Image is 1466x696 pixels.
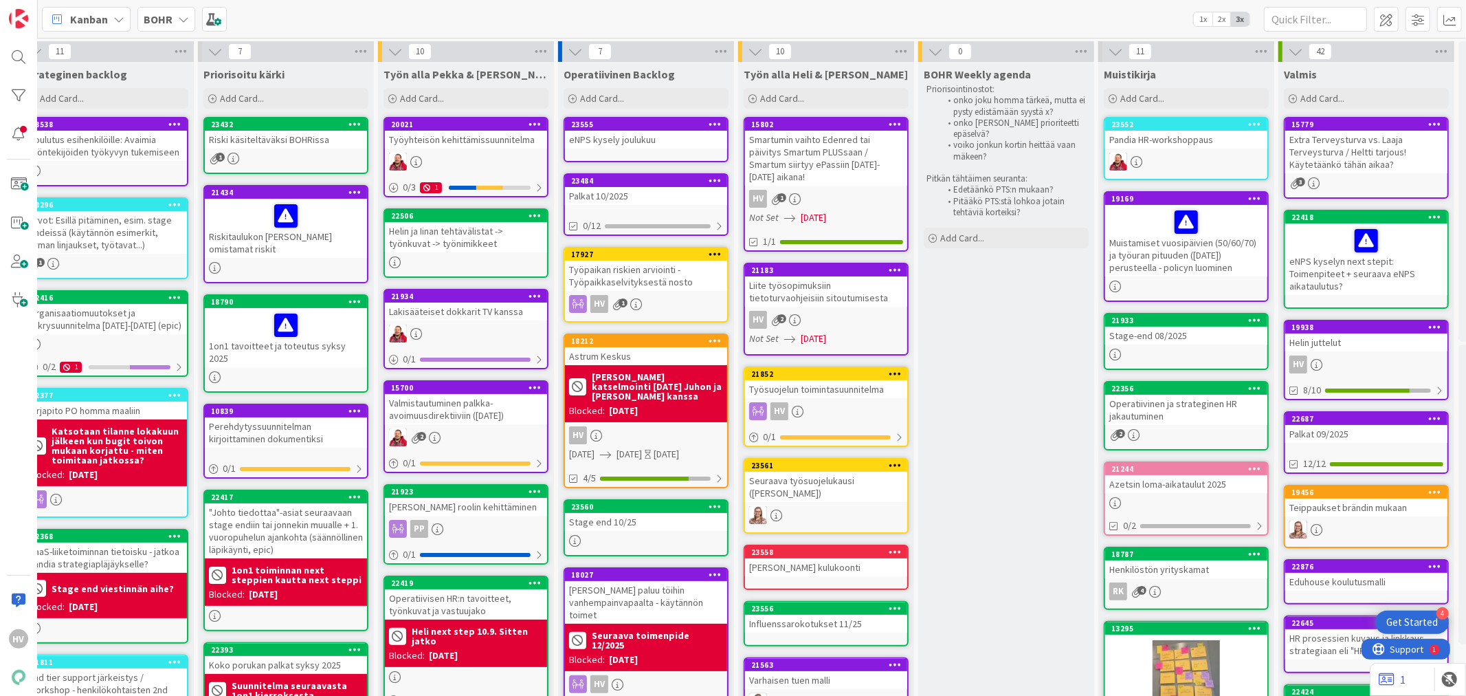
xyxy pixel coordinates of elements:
img: IH [749,506,767,524]
div: RK [1105,583,1267,600]
b: BOHR [144,12,173,26]
a: 22418eNPS kyselyn next stepit: Toimenpiteet + seuraava eNPS aikataulutus? [1284,210,1449,309]
div: 1 [420,182,442,193]
span: [DATE] [801,331,826,346]
div: 23538 [31,120,187,129]
div: 15802 [745,118,907,131]
a: 22368SaaS-liiketoiminnan tietoisku - jatkoa Pandia strategiapläjäykselle?Stage end viestinnän aih... [23,529,188,644]
div: 13296 [31,200,187,210]
div: 23556 [751,604,907,613]
span: Support [29,2,63,19]
div: Helin juttelut [1285,334,1447,351]
div: Operatiivinen ja strateginen HR jakautuminen [1105,395,1267,425]
a: 15779Extra Terveysturva vs. Laaja Terveysturva / Heltti tarjous! Käytetäänkö tähän aikaa? [1284,117,1449,199]
div: 22506 [391,211,547,221]
div: Smartumin vaihto Edenred tai päivitys Smartum PLUSsaan / Smartum siirtyy ePassiin [DATE]-[DATE] a... [745,131,907,186]
div: 21852Työsuojelun toimintasuunnitelma [745,368,907,398]
div: Kirjapito PO homma maaliin [25,402,187,420]
div: 23552 [1105,118,1267,131]
a: 19456Teippaukset brändin mukaanIH [1284,485,1449,548]
div: 22417"Johto tiedottaa"-asiat seuraavaan stage endiin tai jonnekin muualle + 1. vuoropuhelun ajank... [205,491,367,558]
div: HV [749,311,767,329]
div: 0/1 [745,428,907,446]
span: Kanban [70,11,108,28]
a: 22417"Johto tiedottaa"-asiat seuraavaan stage endiin tai jonnekin muualle + 1. vuoropuhelun ajank... [203,490,368,631]
div: 18787 [1111,550,1267,559]
div: 23560 [565,501,727,513]
div: [DATE] [249,587,278,602]
div: 15802 [751,120,907,129]
div: Operatiivisen HR:n tavoitteet, työnkuvat ja vastuujako [385,589,547,620]
span: 1 [619,298,628,307]
a: 13296Arvot: Esillä pitäminen, esim. stage endeissä (käytännön esimerkit, firman linjaukset, työta... [23,197,188,279]
span: 3 [1296,177,1305,186]
div: 23556 [745,602,907,615]
span: [DATE] [801,210,826,225]
div: 15779Extra Terveysturva vs. Laaja Terveysturva / Heltti tarjous! Käytetäänkö tähän aikaa? [1285,118,1447,173]
div: 21434 [211,188,367,197]
div: 22687 [1285,413,1447,425]
span: 12/12 [1303,457,1326,471]
a: 18787Henkilöstön yrityskamatRK [1104,547,1269,610]
div: 13296 [25,199,187,211]
div: 0/21 [25,358,187,376]
div: Henkilöstön yrityskamat [1105,561,1267,578]
div: 23432 [205,118,367,131]
div: 22419Operatiivisen HR:n tavoitteet, työnkuvat ja vastuujako [385,577,547,620]
div: 18787 [1105,548,1267,561]
a: 22645HR prosessien kuvaus ja linkkaus strategiaan eli "HR strategia" [1284,616,1449,673]
span: Add Card... [220,92,264,105]
div: 23484Palkat 10/2025 [565,175,727,205]
a: 23538Koulutus esihenkilöille: Avaimia työntekijöiden työkyvyn tukemiseen [23,117,188,186]
span: 8/10 [1303,383,1321,398]
a: 22416Organisaatiomuutokset ja rekrysuunnitelma [DATE]-[DATE] (epic)0/21 [23,290,188,377]
div: 22356Operatiivinen ja strateginen HR jakautuminen [1105,382,1267,425]
a: 22687Palkat 09/202512/12 [1284,411,1449,474]
div: 15700 [391,383,547,393]
a: 23558[PERSON_NAME] kulukoonti [744,545,909,590]
div: Työpaikan riskien arviointi - Työpaikkaselvityksestä nosto [565,261,727,291]
a: 21244Azetsin loma-aikataulut 20250/2 [1104,461,1269,536]
div: Eduhouse koulutusmalli [1285,573,1447,591]
div: 22506 [385,210,547,222]
div: 13296Arvot: Esillä pitäminen, esim. stage endeissä (käytännön esimerkit, firman linjaukset, työta... [25,199,187,254]
div: 21852 [751,369,907,379]
div: 18212 [565,335,727,347]
span: Add Card... [1300,92,1344,105]
div: 22876 [1291,562,1447,572]
div: 22377 [25,389,187,402]
div: 15700 [385,382,547,394]
div: Palkat 09/2025 [1285,425,1447,443]
a: 22876Eduhouse koulutusmalli [1284,559,1449,605]
div: 22417 [211,492,367,502]
div: Muistamiset vuosipäivien (50/60/70) ja työuran pituuden ([DATE]) perusteella - policyn luominen [1105,205,1267,276]
div: Liite työsopimuksiin tietoturvaohjeisiin sitoutumisesta [745,276,907,307]
span: 0 / 1 [223,461,236,476]
div: 23484 [571,176,727,186]
div: 22687Palkat 09/2025 [1285,413,1447,443]
div: [PERSON_NAME] roolin kehittäminen [385,498,547,516]
div: 22416Organisaatiomuutokset ja rekrysuunnitelma [DATE]-[DATE] (epic) [25,292,187,334]
div: 21183Liite työsopimuksiin tietoturvaohjeisiin sitoutumisesta [745,264,907,307]
img: Visit kanbanzone.com [9,9,28,28]
div: 21434Riskitaulukon [PERSON_NAME] omistamat riskit [205,186,367,258]
img: IH [1289,521,1307,539]
span: 0 / 1 [403,456,416,470]
div: 23555eNPS kysely joulukuu [565,118,727,149]
div: 18027[PERSON_NAME] paluu töihin vanhempainvapaalta - käytännön toimet [565,569,727,624]
div: [DATE] [69,468,98,482]
a: 15700Valmistautuminen palkka-avoimuusdirektiiviin ([DATE])JS0/1 [384,380,548,473]
div: 21923[PERSON_NAME] roolin kehittäminen [385,486,547,516]
div: 22418 [1291,213,1447,222]
div: 21933Stage-end 08/2025 [1105,314,1267,345]
div: Extra Terveysturva vs. Laaja Terveysturva / Heltti tarjous! Käytetäänkö tähän aikaa? [1285,131,1447,173]
div: 21244 [1111,464,1267,474]
div: 23560 [571,502,727,512]
div: Koulutus esihenkilöille: Avaimia työntekijöiden työkyvyn tukemiseen [25,131,187,161]
div: 19169 [1111,194,1267,204]
div: HV [569,426,587,444]
a: 21934Lakisääteiset dokkarit TV kanssaJS0/1 [384,289,548,369]
div: 23538Koulutus esihenkilöille: Avaimia työntekijöiden työkyvyn tukemiseen [25,118,187,161]
div: 23558[PERSON_NAME] kulukoonti [745,546,907,576]
div: 10839 [205,405,367,417]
